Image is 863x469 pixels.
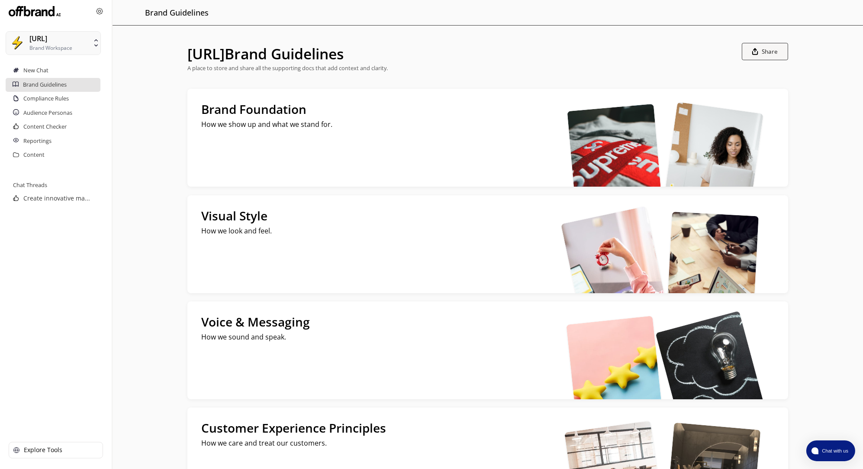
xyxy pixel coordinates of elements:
h2: Brand Foundation [201,103,558,119]
h1: [URL] Brand Guidelines [187,43,344,65]
a: Reportings [23,134,52,148]
img: Content Checker [13,123,19,129]
a: Content Checker [23,120,67,134]
img: Chat [13,195,19,201]
h2: Visual Style [201,209,558,226]
a: New Chat [23,64,48,78]
img: Guidelines [13,81,19,87]
h2: Brand Guidelines [145,4,209,21]
b: Share [762,48,778,55]
h2: Voice & Messaging [201,315,558,332]
a: Compliance Rules [23,92,69,106]
div: Brand Workspace [29,45,72,51]
button: SuperCopy.ai[URL]Brand Workspace [6,31,101,55]
a: Audience Personas [23,106,72,120]
img: Visual Style [666,212,759,333]
div: [URL] [29,35,47,43]
img: New Chat [13,67,19,73]
img: Voice & Messaging [567,316,665,441]
img: Voice & Messaging [655,311,769,446]
span: Chat with us [818,447,850,454]
a: Content [23,148,45,162]
button: Share [742,43,788,60]
h2: Customer Experience Principles [201,421,558,438]
p: Explore Tools [24,446,62,453]
p: How we sound and speak. [201,333,344,340]
img: Brand Foundation [661,102,763,230]
img: Close [96,8,103,15]
img: Close [9,4,61,18]
a: Brand Guidelines [23,78,67,92]
p: How we care and treat our customers. [201,440,344,446]
button: atlas-launcher [806,440,855,461]
img: Visual Style [561,206,670,339]
img: Explore [13,447,19,453]
img: Personas [13,109,19,115]
img: Saved [13,152,19,158]
p: A place to store and share all the supporting docs that add context and clarity. [187,65,388,71]
img: Brand Reports [13,137,19,143]
p: How we look and feel. [201,227,344,234]
img: SuperCopy.ai [92,39,100,47]
img: SuperCopy.ai [10,36,24,50]
img: Brand Foundation [567,104,664,228]
img: Compliance [13,95,19,101]
p: How we show up and what we stand for. [201,121,344,128]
